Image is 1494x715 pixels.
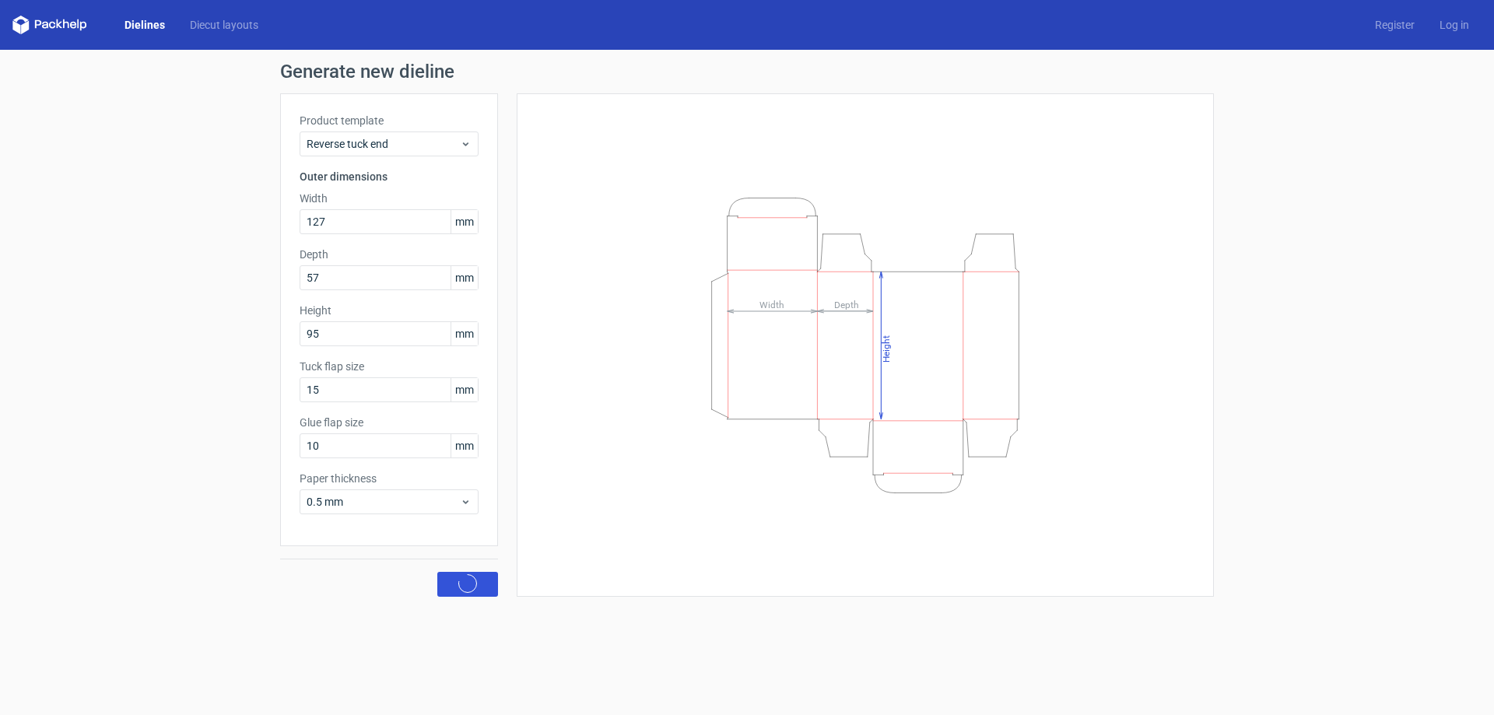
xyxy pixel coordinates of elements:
label: Paper thickness [300,471,479,486]
h1: Generate new dieline [280,62,1214,81]
tspan: Depth [834,299,859,310]
a: Dielines [112,17,177,33]
tspan: Width [759,299,784,310]
label: Glue flap size [300,415,479,430]
label: Tuck flap size [300,359,479,374]
span: mm [451,266,478,289]
span: mm [451,378,478,401]
a: Diecut layouts [177,17,271,33]
tspan: Height [881,335,892,362]
label: Product template [300,113,479,128]
label: Height [300,303,479,318]
span: mm [451,434,478,457]
label: Depth [300,247,479,262]
h3: Outer dimensions [300,169,479,184]
span: mm [451,210,478,233]
span: Reverse tuck end [307,136,460,152]
a: Log in [1427,17,1482,33]
span: 0.5 mm [307,494,460,510]
a: Register [1362,17,1427,33]
span: mm [451,322,478,345]
label: Width [300,191,479,206]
